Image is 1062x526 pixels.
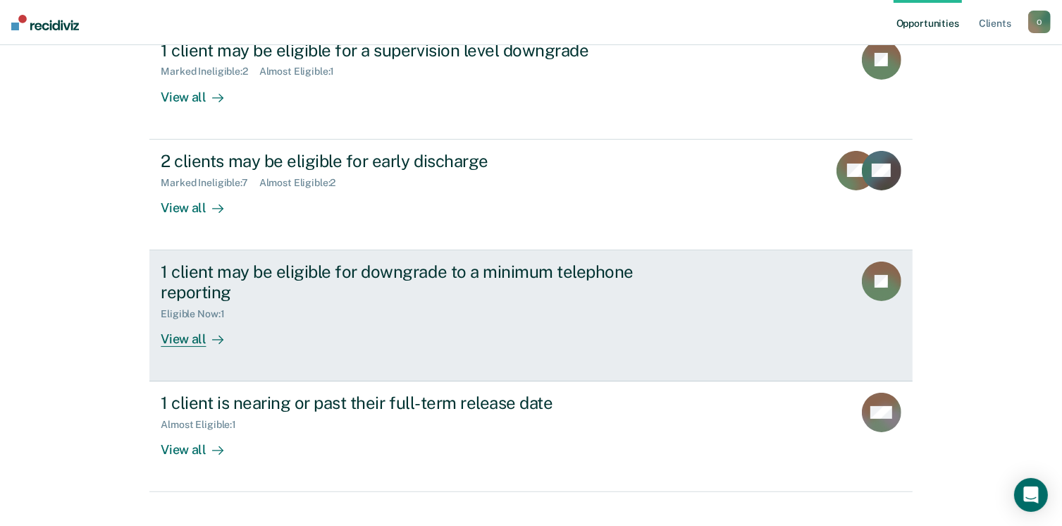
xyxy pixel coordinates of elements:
[161,66,259,78] div: Marked Ineligible : 2
[161,177,259,189] div: Marked Ineligible : 7
[149,28,912,140] a: 1 client may be eligible for a supervision level downgradeMarked Ineligible:2Almost Eligible:1Vie...
[161,431,240,458] div: View all
[259,177,347,189] div: Almost Eligible : 2
[149,381,912,492] a: 1 client is nearing or past their full-term release dateAlmost Eligible:1View all
[161,78,240,105] div: View all
[11,15,79,30] img: Recidiviz
[1028,11,1051,33] button: O
[161,151,655,171] div: 2 clients may be eligible for early discharge
[149,140,912,250] a: 2 clients may be eligible for early dischargeMarked Ineligible:7Almost Eligible:2View all
[161,262,655,302] div: 1 client may be eligible for downgrade to a minimum telephone reporting
[161,188,240,216] div: View all
[149,250,912,381] a: 1 client may be eligible for downgrade to a minimum telephone reportingEligible Now:1View all
[161,393,655,413] div: 1 client is nearing or past their full-term release date
[161,419,247,431] div: Almost Eligible : 1
[161,319,240,347] div: View all
[259,66,346,78] div: Almost Eligible : 1
[161,40,655,61] div: 1 client may be eligible for a supervision level downgrade
[161,308,235,320] div: Eligible Now : 1
[1014,478,1048,512] div: Open Intercom Messenger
